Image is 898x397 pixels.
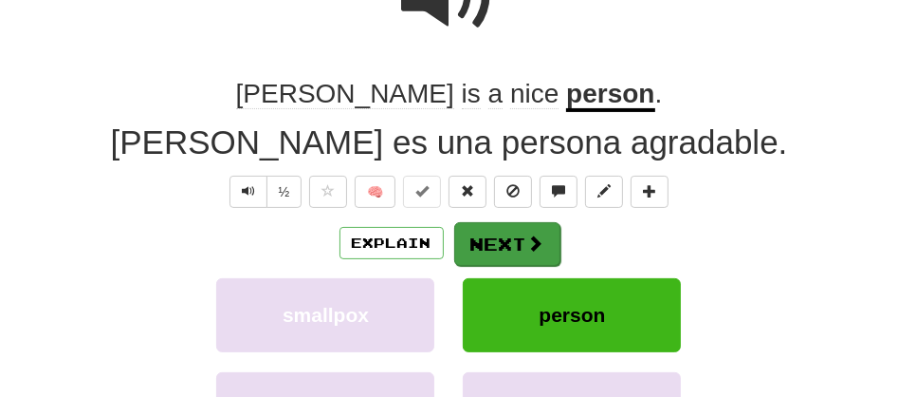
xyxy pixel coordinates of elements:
button: Add to collection (alt+a) [631,176,669,208]
span: [PERSON_NAME] [236,79,454,109]
button: Play sentence audio (ctl+space) [229,176,267,208]
button: Edit sentence (alt+d) [585,176,623,208]
span: a [488,79,504,109]
button: ½ [266,176,302,208]
button: person [463,278,681,352]
span: person [539,304,605,326]
button: Ignore sentence (alt+i) [494,176,532,208]
button: Explain [339,227,444,259]
button: Next [454,222,560,266]
div: [PERSON_NAME] es una persona agradable. [108,119,791,166]
button: 🧠 [355,176,395,208]
button: smallpox [216,278,434,352]
span: nice [510,79,559,109]
button: Reset to 0% Mastered (alt+r) [449,176,486,208]
button: Favorite sentence (alt+f) [309,176,347,208]
span: is [462,79,481,109]
div: Text-to-speech controls [226,176,302,208]
button: Discuss sentence (alt+u) [540,176,577,208]
span: . [655,79,663,108]
button: Set this sentence to 100% Mastered (alt+m) [403,176,441,208]
u: person [566,79,654,112]
span: smallpox [283,304,369,326]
